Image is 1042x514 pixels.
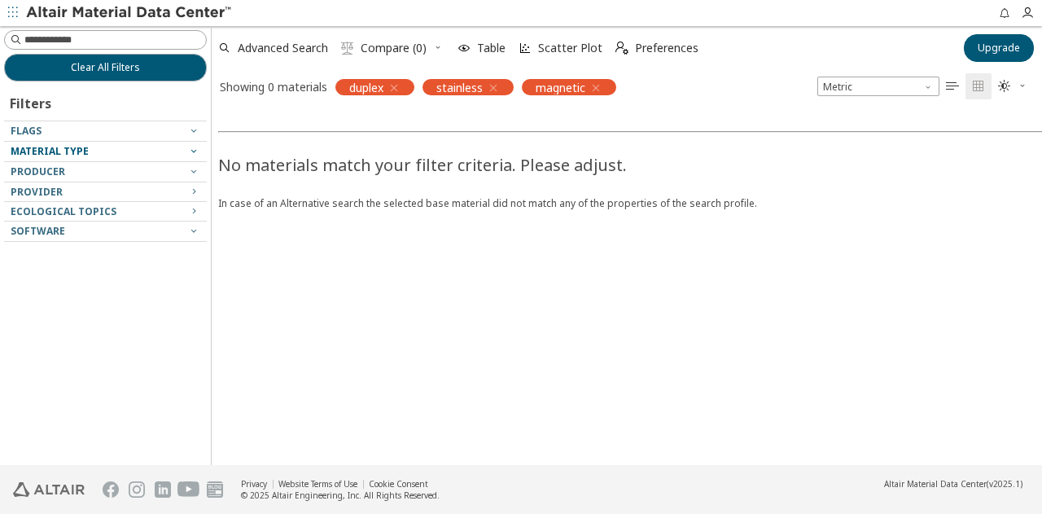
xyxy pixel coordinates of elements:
[4,162,207,182] button: Producer
[477,42,506,54] span: Table
[817,77,939,96] span: Metric
[278,478,357,490] a: Website Terms of Use
[349,80,383,94] span: duplex
[4,121,207,141] button: Flags
[436,80,483,94] span: stainless
[615,42,628,55] i: 
[817,77,939,96] div: Unit System
[4,202,207,222] button: Ecological Topics
[4,81,59,121] div: Filters
[4,142,207,161] button: Material Type
[972,80,985,93] i: 
[241,478,267,490] a: Privacy
[992,73,1034,99] button: Theme
[26,5,234,21] img: Altair Material Data Center
[11,144,89,158] span: Material Type
[220,79,327,94] div: Showing 0 materials
[538,42,602,54] span: Scatter Plot
[635,42,698,54] span: Preferences
[998,80,1011,93] i: 
[965,73,992,99] button: Tile View
[939,73,965,99] button: Table View
[238,42,328,54] span: Advanced Search
[11,165,65,178] span: Producer
[11,224,65,238] span: Software
[241,490,440,501] div: © 2025 Altair Engineering, Inc. All Rights Reserved.
[946,80,959,93] i: 
[361,42,427,54] span: Compare (0)
[4,54,207,81] button: Clear All Filters
[536,80,585,94] span: magnetic
[4,182,207,202] button: Provider
[11,124,42,138] span: Flags
[341,42,354,55] i: 
[4,222,207,241] button: Software
[11,204,116,218] span: Ecological Topics
[369,478,428,490] a: Cookie Consent
[964,34,1034,62] button: Upgrade
[11,185,63,199] span: Provider
[884,478,1022,490] div: (v2025.1)
[71,61,140,74] span: Clear All Filters
[13,482,85,497] img: Altair Engineering
[978,42,1020,55] span: Upgrade
[884,478,987,490] span: Altair Material Data Center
